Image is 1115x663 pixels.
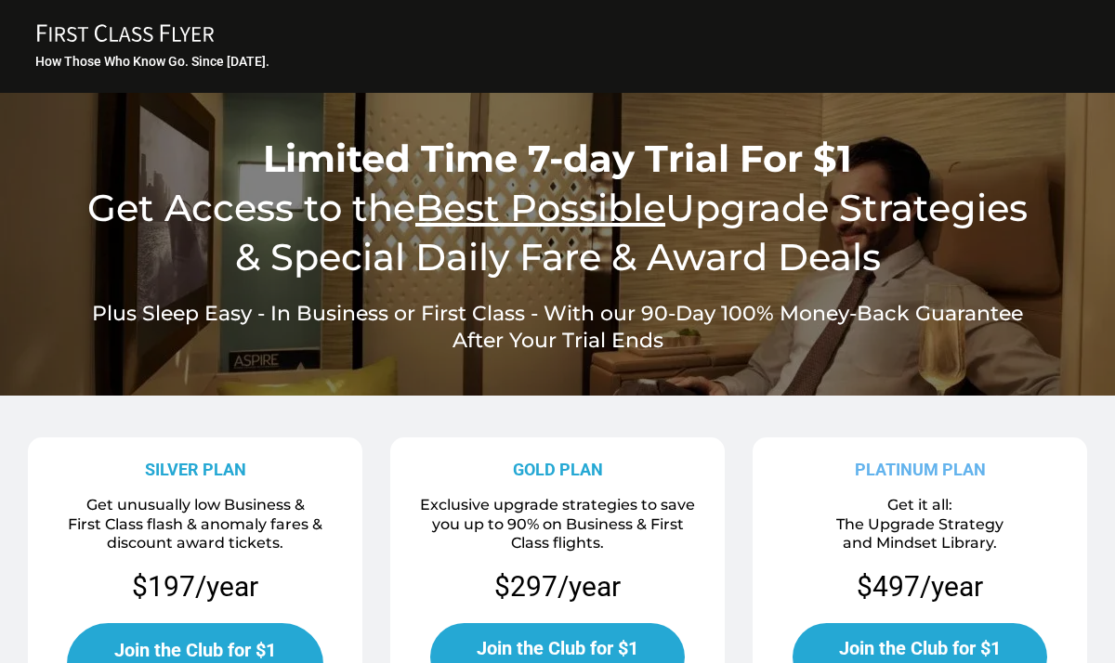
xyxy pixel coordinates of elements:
span: The Upgrade Strategy [836,515,1003,533]
u: Best Possible [415,185,665,230]
span: Exclusive upgrade strategies to save you up to 90% on Business & First Class flights. [420,496,695,552]
span: Limited Time 7-day Trial For $1 [263,136,852,181]
span: and Mindset Library. [843,534,997,552]
span: Get unusually low Business & [86,496,305,513]
h3: How Those Who Know Go. Since [DATE]. [35,53,1082,70]
span: Join the Club for $1 [477,637,638,659]
span: Get Access to the Upgrade Strategies [87,185,1028,230]
strong: GOLD PLAN [513,460,603,479]
span: Join the Club for $1 [114,639,276,661]
span: First Class flash & anomaly fares & discount award tickets. [68,515,322,552]
span: Get it all: [887,496,952,513]
span: Join the Club for $1 [839,637,1001,659]
p: $497/year [857,568,983,604]
span: & Special Daily Fare & Award Deals [235,234,881,279]
p: $297/year [494,568,621,604]
p: $197/year [34,568,356,604]
span: Plus Sleep Easy - In Business or First Class - With our 90-Day 100% Money-Back Guarantee [92,301,1023,326]
strong: PLATINUM PLAN [855,460,986,479]
span: After Your Trial Ends [453,328,663,353]
strong: SILVER PLAN [145,460,246,479]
